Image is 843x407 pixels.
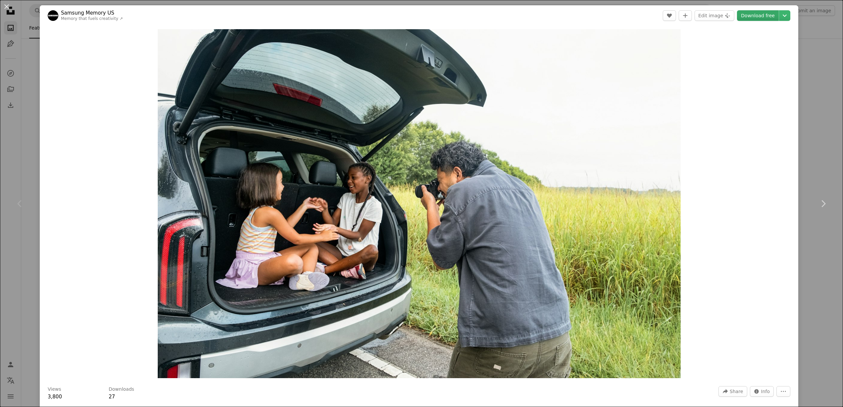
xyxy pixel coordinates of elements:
[730,386,743,396] span: Share
[61,16,123,21] a: Memory that fuels creativity ↗
[158,29,681,378] button: Zoom in on this image
[158,29,681,378] img: Man photographs two girls sitting in open car trunk
[737,10,779,21] a: Download free
[803,172,843,236] a: Next
[718,386,747,397] button: Share this image
[761,386,770,396] span: Info
[48,386,61,393] h3: Views
[48,394,62,400] span: 3,800
[779,10,790,21] button: Choose download size
[109,394,115,400] span: 27
[679,10,692,21] button: Add to Collection
[109,386,134,393] h3: Downloads
[695,10,734,21] button: Edit image
[48,10,58,21] img: Go to Samsung Memory US's profile
[750,386,774,397] button: Stats about this image
[61,10,123,16] a: Samsung Memory US
[776,386,790,397] button: More Actions
[663,10,676,21] button: Like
